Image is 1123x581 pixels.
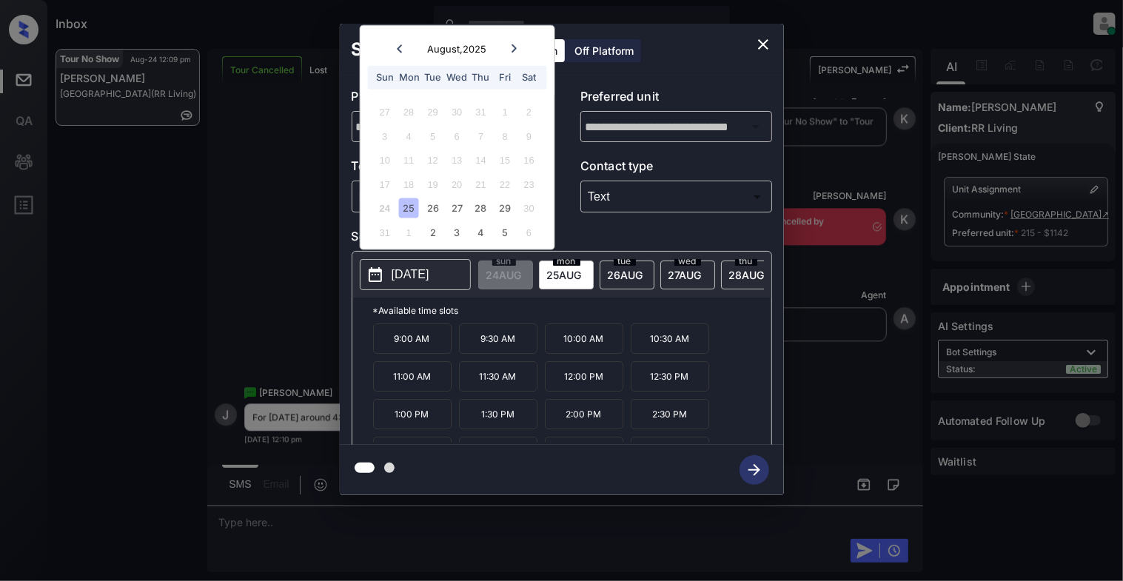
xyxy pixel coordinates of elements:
[373,361,452,392] p: 11:00 AM
[735,257,757,266] span: thu
[373,437,452,467] p: 3:00 PM
[423,222,443,242] div: Choose Tuesday, September 2nd, 2025
[423,174,443,194] div: Not available Tuesday, August 19th, 2025
[399,222,419,242] div: Not available Monday, September 1st, 2025
[631,361,709,392] p: 12:30 PM
[375,126,395,146] div: Not available Sunday, August 3rd, 2025
[539,261,594,289] div: date-select
[519,67,539,87] div: Sat
[519,126,539,146] div: Not available Saturday, August 9th, 2025
[423,198,443,218] div: Choose Tuesday, August 26th, 2025
[600,261,654,289] div: date-select
[423,150,443,170] div: Not available Tuesday, August 12th, 2025
[495,222,515,242] div: Choose Friday, September 5th, 2025
[631,399,709,429] p: 2:30 PM
[375,67,395,87] div: Sun
[352,157,543,181] p: Tour type
[519,174,539,194] div: Not available Saturday, August 23rd, 2025
[471,67,491,87] div: Thu
[375,174,395,194] div: Not available Sunday, August 17th, 2025
[519,198,539,218] div: Not available Saturday, August 30th, 2025
[471,150,491,170] div: Not available Thursday, August 14th, 2025
[519,150,539,170] div: Not available Saturday, August 16th, 2025
[471,198,491,218] div: Choose Thursday, August 28th, 2025
[545,323,623,354] p: 10:00 AM
[373,399,452,429] p: 1:00 PM
[459,323,537,354] p: 9:30 AM
[471,222,491,242] div: Choose Thursday, September 4th, 2025
[471,174,491,194] div: Not available Thursday, August 21st, 2025
[352,227,772,251] p: Select slot
[459,361,537,392] p: 11:30 AM
[447,198,467,218] div: Choose Wednesday, August 27th, 2025
[447,174,467,194] div: Not available Wednesday, August 20th, 2025
[399,126,419,146] div: Not available Monday, August 4th, 2025
[399,174,419,194] div: Not available Monday, August 18th, 2025
[355,184,540,209] div: In Person
[748,30,778,59] button: close
[447,222,467,242] div: Choose Wednesday, September 3rd, 2025
[447,102,467,122] div: Not available Wednesday, July 30th, 2025
[340,24,491,75] h2: Schedule Tour
[459,399,537,429] p: 1:30 PM
[608,269,643,281] span: 26 AUG
[365,100,549,244] div: month 2025-08
[352,87,543,111] p: Preferred community
[721,261,776,289] div: date-select
[423,67,443,87] div: Tue
[668,269,702,281] span: 27 AUG
[729,269,765,281] span: 28 AUG
[471,102,491,122] div: Not available Thursday, July 31st, 2025
[674,257,701,266] span: wed
[545,361,623,392] p: 12:00 PM
[614,257,636,266] span: tue
[392,266,429,283] p: [DATE]
[375,102,395,122] div: Not available Sunday, July 27th, 2025
[447,67,467,87] div: Wed
[553,257,580,266] span: mon
[399,198,419,218] div: Choose Monday, August 25th, 2025
[447,150,467,170] div: Not available Wednesday, August 13th, 2025
[519,222,539,242] div: Not available Saturday, September 6th, 2025
[495,198,515,218] div: Choose Friday, August 29th, 2025
[373,323,452,354] p: 9:00 AM
[731,451,778,489] button: btn-next
[580,87,772,111] p: Preferred unit
[471,126,491,146] div: Not available Thursday, August 7th, 2025
[631,437,709,467] p: 4:30 PM
[459,437,537,467] p: 3:30 PM
[375,198,395,218] div: Not available Sunday, August 24th, 2025
[545,437,623,467] p: 4:00 PM
[547,269,582,281] span: 25 AUG
[399,67,419,87] div: Mon
[495,67,515,87] div: Fri
[631,323,709,354] p: 10:30 AM
[399,150,419,170] div: Not available Monday, August 11th, 2025
[423,102,443,122] div: Not available Tuesday, July 29th, 2025
[360,259,471,290] button: [DATE]
[545,399,623,429] p: 2:00 PM
[375,150,395,170] div: Not available Sunday, August 10th, 2025
[375,222,395,242] div: Not available Sunday, August 31st, 2025
[423,126,443,146] div: Not available Tuesday, August 5th, 2025
[447,126,467,146] div: Not available Wednesday, August 6th, 2025
[519,102,539,122] div: Not available Saturday, August 2nd, 2025
[495,150,515,170] div: Not available Friday, August 15th, 2025
[495,126,515,146] div: Not available Friday, August 8th, 2025
[660,261,715,289] div: date-select
[495,102,515,122] div: Not available Friday, August 1st, 2025
[584,184,768,209] div: Text
[567,39,641,62] div: Off Platform
[399,102,419,122] div: Not available Monday, July 28th, 2025
[373,298,771,323] p: *Available time slots
[580,157,772,181] p: Contact type
[495,174,515,194] div: Not available Friday, August 22nd, 2025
